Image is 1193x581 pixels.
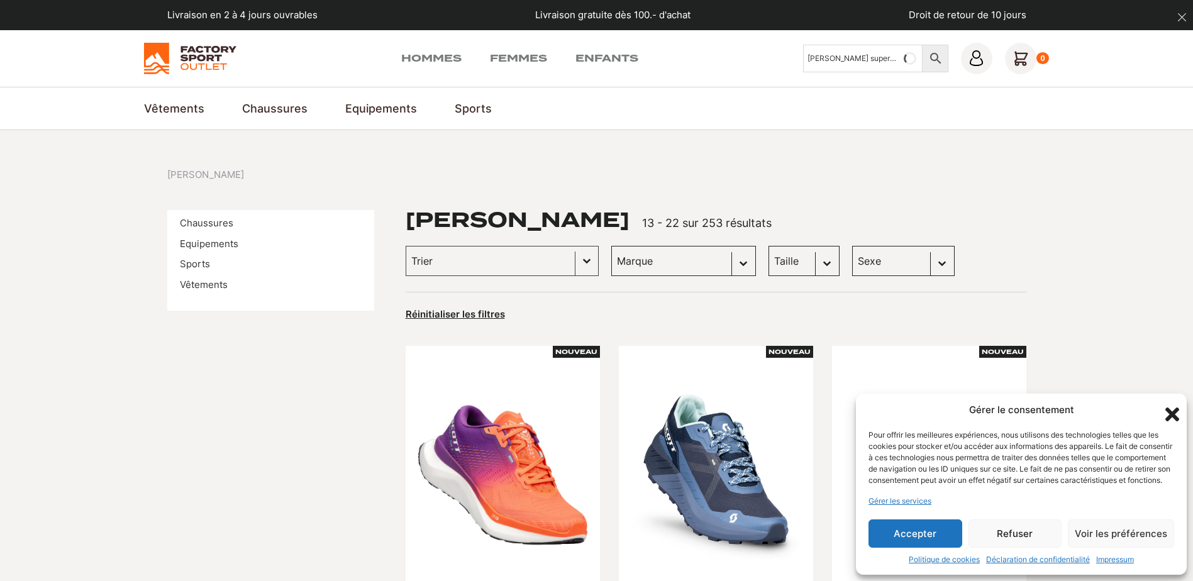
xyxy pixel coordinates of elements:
[803,45,923,72] input: Chercher
[406,308,505,321] button: Réinitialiser les filtres
[968,519,1062,548] button: Refuser
[575,246,598,275] button: Basculer la liste
[1068,519,1174,548] button: Voir les préférences
[345,100,417,117] a: Equipements
[868,519,962,548] button: Accepter
[411,253,570,269] input: Trier
[490,51,547,66] a: Femmes
[1171,6,1193,28] button: dismiss
[909,554,980,565] a: Politique de cookies
[455,100,492,117] a: Sports
[167,168,244,182] nav: breadcrumbs
[401,51,462,66] a: Hommes
[406,210,630,230] h1: [PERSON_NAME]
[144,100,204,117] a: Vêtements
[986,554,1090,565] a: Déclaration de confidentialité
[167,168,244,182] span: [PERSON_NAME]
[1036,52,1050,65] div: 0
[1162,404,1174,416] div: Fermer la boîte de dialogue
[180,258,210,270] a: Sports
[642,216,772,230] span: 13 - 22 sur 253 résultats
[167,8,318,23] p: Livraison en 2 à 4 jours ouvrables
[180,217,233,229] a: Chaussures
[969,403,1074,418] div: Gérer le consentement
[180,279,228,290] a: Vêtements
[242,100,308,117] a: Chaussures
[180,238,238,250] a: Equipements
[868,495,931,507] a: Gérer les services
[535,8,691,23] p: Livraison gratuite dès 100.- d'achat
[575,51,638,66] a: Enfants
[1096,554,1134,565] a: Impressum
[909,8,1026,23] p: Droit de retour de 10 jours
[144,43,236,74] img: Factory Sport Outlet
[868,429,1173,486] div: Pour offrir les meilleures expériences, nous utilisons des technologies telles que les cookies po...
